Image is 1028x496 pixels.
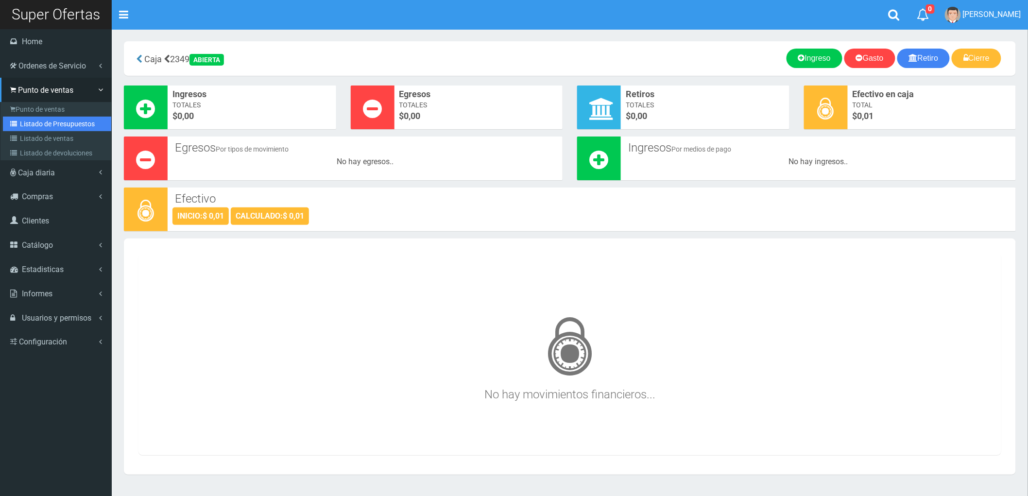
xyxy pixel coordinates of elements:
[12,6,100,23] span: Super Ofertas
[671,145,731,153] small: Por medios de pago
[897,49,950,68] a: Retiro
[857,111,874,121] span: 0,01
[626,100,785,110] span: Totales
[22,37,42,46] span: Home
[22,216,49,225] span: Clientes
[22,313,91,323] span: Usuarios y permisos
[963,10,1021,19] span: [PERSON_NAME]
[175,141,555,154] h3: Egresos
[3,131,111,146] a: Listado de ventas
[231,207,309,225] div: CALCULADO:
[626,88,785,101] span: Retiros
[216,145,289,153] small: Por tipos de movimiento
[952,49,1001,68] a: Cierre
[844,49,895,68] a: Gasto
[143,304,996,401] h3: No hay movimientos financieros...
[18,86,73,95] span: Punto de ventas
[18,61,86,70] span: Ordenes de Servicio
[3,117,111,131] a: Listado de Presupuestos
[19,337,67,346] span: Configuración
[172,207,229,225] div: INICIO:
[175,192,1009,205] h3: Efectivo
[853,88,1011,101] span: Efectivo en caja
[399,88,558,101] span: Egresos
[631,111,647,121] font: 0,00
[399,100,558,110] span: Totales
[172,110,331,122] span: $
[144,54,162,64] span: Caja
[626,110,785,122] span: $
[853,100,1011,110] span: Total
[399,110,558,122] span: $
[22,289,52,298] span: Informes
[189,54,224,66] div: ABIERTA
[172,100,331,110] span: Totales
[945,7,961,23] img: User Image
[172,88,331,101] span: Ingresos
[404,111,421,121] font: 0,00
[203,211,224,221] strong: $ 0,01
[283,211,304,221] strong: $ 0,01
[628,141,1009,154] h3: Ingresos
[131,49,424,68] div: 2349
[3,102,111,117] a: Punto de ventas
[626,156,1011,168] div: No hay ingresos..
[22,240,53,250] span: Catálogo
[22,265,64,274] span: Estadisticas
[3,146,111,160] a: Listado de devoluciones
[22,192,53,201] span: Compras
[18,168,55,177] span: Caja diaria
[926,4,935,14] span: 0
[853,110,1011,122] span: $
[787,49,842,68] a: Ingreso
[177,111,194,121] font: 0,00
[172,156,558,168] div: No hay egresos..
